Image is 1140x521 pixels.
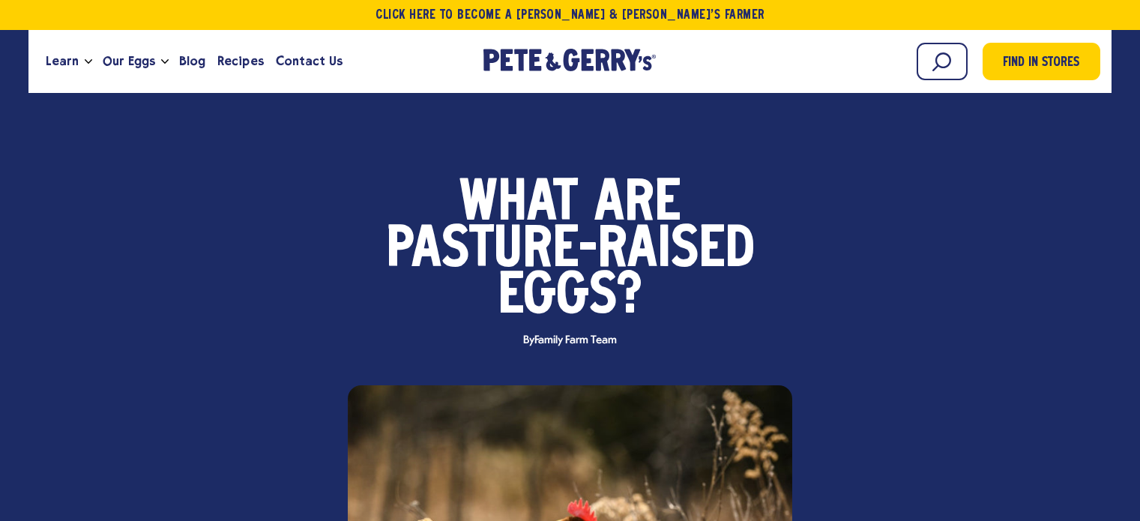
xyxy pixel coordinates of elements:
span: Learn [46,52,79,70]
a: Our Eggs [97,41,161,82]
span: Eggs? [498,274,642,321]
a: Recipes [211,41,269,82]
span: Recipes [217,52,263,70]
span: Pasture-Raised [386,228,755,274]
button: Open the dropdown menu for Learn [85,59,92,64]
span: What [459,181,578,228]
a: Blog [173,41,211,82]
span: Blog [179,52,205,70]
span: Our Eggs [103,52,155,70]
a: Contact Us [270,41,349,82]
button: Open the dropdown menu for Our Eggs [161,59,169,64]
a: Find in Stores [983,43,1100,80]
input: Search [917,43,968,80]
a: Learn [40,41,85,82]
span: Find in Stores [1003,53,1079,73]
span: Family Farm Team [534,334,616,346]
span: Contact Us [276,52,343,70]
span: are [594,181,681,228]
span: By [516,335,624,346]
